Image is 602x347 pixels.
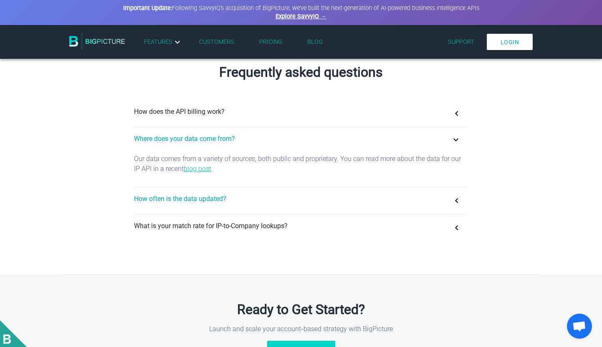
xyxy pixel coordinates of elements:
[63,302,539,317] h2: Ready to Get Started?
[134,100,468,127] button: How does the API billing work?
[144,37,182,47] a: Features
[199,38,234,45] a: Customers
[123,5,172,12] strong: Important Update:
[63,324,539,334] p: Launch and scale your account‑based strategy with BigPicture
[567,314,592,339] div: Chat öffnen
[184,165,211,173] a: blog post
[3,334,11,344] img: BigPicture-logo-whitev2.png
[69,33,125,50] img: BigPicture.io
[276,13,326,20] a: Explore SavvyIQ →
[113,4,489,21] div: Following SavvyIQ's acquisition of BigPicture, we've built the next-generation of AI-powered busi...
[487,34,533,50] a: Login
[134,154,468,181] p: Our data comes from a variety of sources, both public and proprietary. You can read more about th...
[259,38,282,45] a: Pricing
[307,38,323,45] a: Blog
[63,64,539,80] h2: Frequently asked questions
[448,38,474,45] a: Support
[134,127,468,154] button: Where does your data come from?
[134,187,468,214] button: How often is the data updated?
[134,214,468,241] button: What is your match rate for IP-to-Company lookups?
